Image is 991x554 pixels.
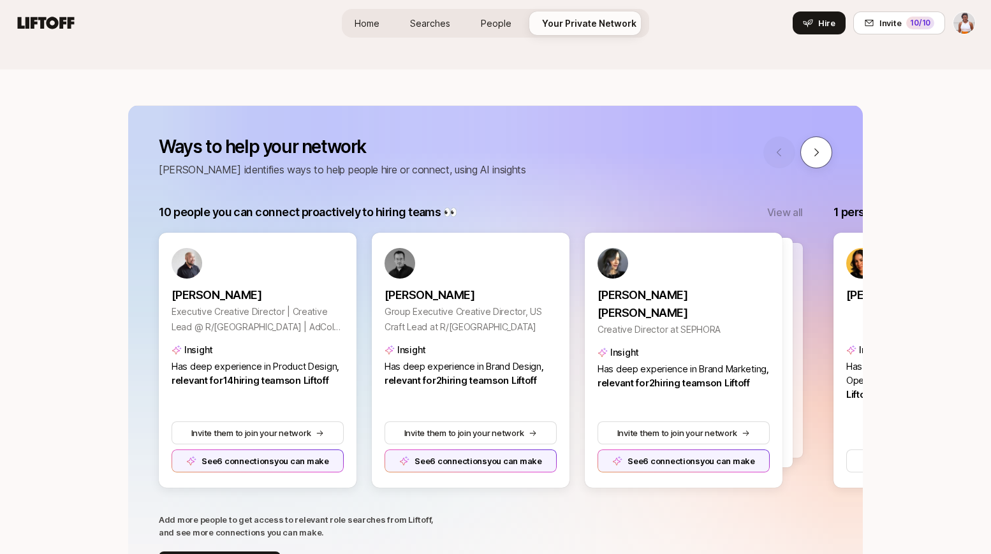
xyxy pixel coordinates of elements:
p: Has deep experience in Product Design [172,360,344,388]
a: [PERSON_NAME] [PERSON_NAME] [598,279,770,322]
span: , relevant for 2 hiring team s on Liftoff [385,361,544,386]
button: Adaku Ibekwe [953,11,976,34]
a: [PERSON_NAME] [385,279,557,304]
a: People [471,11,522,35]
span: Searches [410,18,450,29]
img: 4f83536c_0bec_44b9_b4cf_b50e4dcc28b6.jpg [846,248,877,279]
p: Creative Director at SEPHORA [598,322,770,337]
button: Invite them to join your network [385,421,557,444]
p: Insight [184,342,213,358]
p: Group Executive Creative Director, US Craft Lead at R/[GEOGRAPHIC_DATA] [385,304,557,335]
p: Insight [397,342,426,358]
button: View all [767,204,803,221]
a: [PERSON_NAME] [172,279,344,304]
button: Hire [793,11,846,34]
span: , relevant for 2 hiring team s on Liftoff [598,363,769,389]
img: Adaku Ibekwe [953,12,975,34]
a: Your Private Network [532,11,647,35]
p: Insight [610,345,639,360]
p: Has deep experience in Brand Marketing [598,363,770,391]
p: Insight [859,342,888,358]
img: 86034666_c7e0_4d3d_af70_209099bd9a04.jpg [172,248,202,279]
span: Home [355,18,379,29]
p: [PERSON_NAME] identifies ways to help people hire or connect, using AI insights [159,161,526,178]
img: 546f38ee_4d6a_4cb9_8393_a168a2bba638.jpg [598,248,628,279]
span: Hire [818,17,835,29]
span: Your Private Network [542,18,636,29]
span: Invite [879,17,901,29]
p: Ways to help your network [159,136,526,157]
p: [PERSON_NAME] [385,286,557,304]
button: Invite them to join your network [172,421,344,444]
a: Home [344,11,390,35]
p: [PERSON_NAME] [172,286,344,304]
button: Invite them to join your network [598,421,770,444]
p: 10 people you can connect proactively to hiring teams 👀 [159,203,457,221]
div: 10 /10 [906,17,934,29]
p: [PERSON_NAME] [PERSON_NAME] [598,286,770,322]
p: Add more people to get access to relevant role searches from Liftoff, and see more connections yo... [159,513,434,539]
button: Invite10/10 [853,11,945,34]
span: , relevant for 14 hiring team s on Liftoff [172,361,339,386]
span: People [481,18,511,29]
p: Has deep experience in Brand Design [385,360,557,388]
a: Searches [400,11,460,35]
p: Executive Creative Director | Creative Lead @ R/[GEOGRAPHIC_DATA] | AdColor 2023 & '24 Nominee [172,304,344,335]
img: 1c01db89_6613_44d9_b756_33b62476b98d.jpg [385,248,415,279]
